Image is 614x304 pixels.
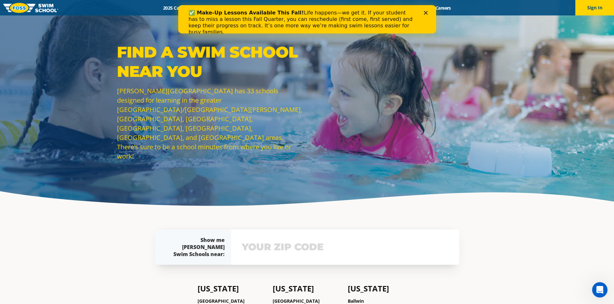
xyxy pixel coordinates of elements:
[409,5,430,11] a: Blog
[246,6,252,10] div: Close
[178,5,436,33] iframe: Intercom live chat banner
[240,238,450,256] input: YOUR ZIP CODE
[198,284,266,293] h4: [US_STATE]
[281,5,341,11] a: About [PERSON_NAME]
[225,5,281,11] a: Swim Path® Program
[348,298,364,304] a: Ballwin
[10,5,126,11] b: ✅ Make-Up Lessons Available This Fall!
[273,298,320,304] a: [GEOGRAPHIC_DATA]
[341,5,410,11] a: Swim Like [PERSON_NAME]
[168,236,225,258] div: Show me [PERSON_NAME] Swim Schools near:
[10,5,237,30] div: Life happens—we get it. If your student has to miss a lesson this Fall Quarter, you can reschedul...
[117,42,304,81] p: Find a Swim School Near You
[198,298,245,304] a: [GEOGRAPHIC_DATA]
[273,284,341,293] h4: [US_STATE]
[430,5,456,11] a: Careers
[117,86,304,161] p: [PERSON_NAME][GEOGRAPHIC_DATA] has 33 schools designed for learning in the greater [GEOGRAPHIC_DA...
[3,3,58,13] img: FOSS Swim School Logo
[348,284,416,293] h4: [US_STATE]
[158,5,198,11] a: 2025 Calendar
[198,5,225,11] a: Schools
[592,282,608,298] iframe: Intercom live chat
